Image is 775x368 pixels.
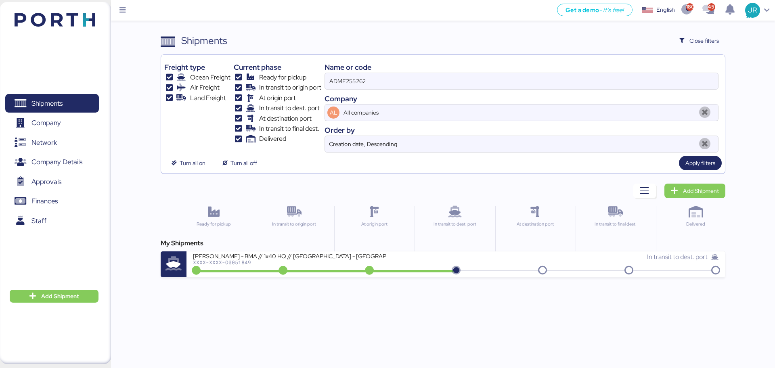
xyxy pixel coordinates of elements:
button: Turn all off [215,156,264,170]
span: In transit to origin port [259,83,321,92]
button: Menu [116,4,130,17]
span: Apply filters [685,158,715,168]
span: Shipments [31,98,63,109]
span: In transit to final dest. [259,124,319,134]
span: Staff [31,215,46,227]
span: Land Freight [190,93,226,103]
span: Network [31,137,57,148]
a: Approvals [5,172,99,191]
div: In transit to final dest. [579,221,652,228]
div: XXXX-XXXX-O0051849 [193,259,387,265]
span: Ready for pickup [259,73,306,82]
span: Air Freight [190,83,220,92]
div: In transit to dest. port [418,221,491,228]
a: Shipments [5,94,99,113]
a: Company [5,114,99,132]
button: Close filters [673,33,725,48]
a: Add Shipment [664,184,725,198]
div: Current phase [234,62,321,73]
a: Finances [5,192,99,211]
button: Apply filters [679,156,722,170]
a: Staff [5,211,99,230]
span: Add Shipment [683,186,719,196]
span: Close filters [689,36,719,46]
span: JR [748,5,757,15]
div: Name or code [325,62,718,73]
div: English [656,6,675,14]
a: Network [5,133,99,152]
span: Finances [31,195,58,207]
span: At origin port [259,93,296,103]
span: In transit to dest. port [259,103,320,113]
span: Ocean Freight [190,73,230,82]
input: AL [342,105,695,121]
span: Approvals [31,176,61,188]
span: Company [31,117,61,129]
div: Delivered [660,221,733,228]
div: In transit to origin port [258,221,331,228]
span: In transit to dest. port [647,253,708,261]
span: Company Details [31,156,82,168]
span: Turn all off [230,158,257,168]
div: At destination port [499,221,572,228]
div: Freight type [164,62,230,73]
div: Ready for pickup [177,221,250,228]
div: At origin port [338,221,411,228]
button: Turn all on [164,156,212,170]
span: Turn all on [180,158,205,168]
div: Order by [325,125,718,136]
span: Delivered [259,134,286,144]
div: Company [325,93,718,104]
span: AL [330,108,337,117]
span: At destination port [259,114,312,123]
div: [PERSON_NAME] - BMA // 1x40 HQ // [GEOGRAPHIC_DATA] - [GEOGRAPHIC_DATA] // MBL: PENDIENTE - HBL: ... [193,252,387,259]
span: Add Shipment [41,291,79,301]
a: Company Details [5,153,99,171]
div: Shipments [181,33,227,48]
div: My Shipments [161,238,725,248]
button: Add Shipment [10,290,98,303]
